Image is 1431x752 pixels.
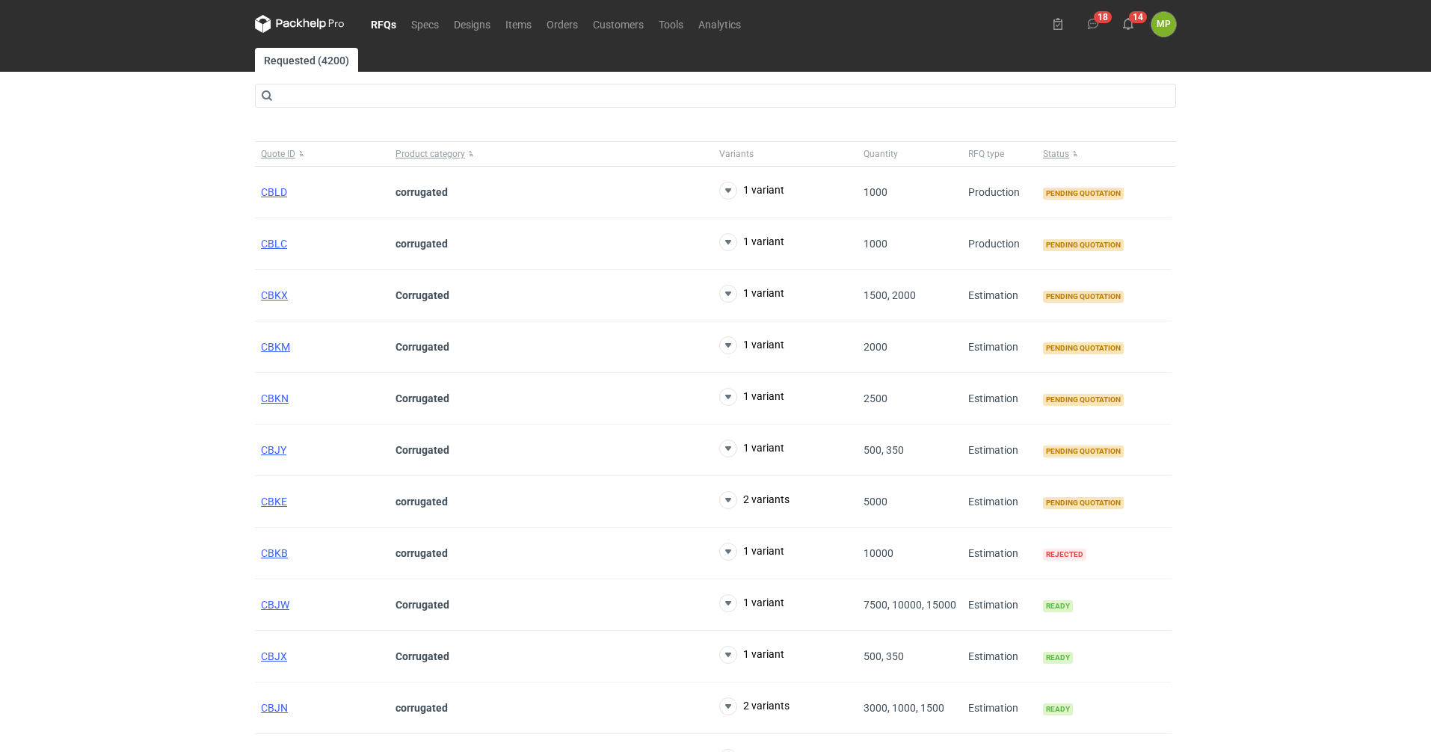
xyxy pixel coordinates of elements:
[691,15,748,33] a: Analytics
[261,341,290,353] a: CBKM
[261,547,288,559] a: CBKB
[1043,188,1124,200] span: Pending quotation
[261,599,289,611] a: CBJW
[962,682,1037,734] div: Estimation
[864,341,887,353] span: 2000
[719,182,784,200] button: 1 variant
[968,148,1004,160] span: RFQ type
[962,528,1037,579] div: Estimation
[1043,652,1073,664] span: Ready
[719,543,784,561] button: 1 variant
[1043,342,1124,354] span: Pending quotation
[962,373,1037,425] div: Estimation
[396,547,448,559] strong: corrugated
[864,547,893,559] span: 10000
[396,444,449,456] strong: Corrugated
[864,148,898,160] span: Quantity
[396,186,448,198] strong: corrugated
[1116,12,1140,36] button: 14
[396,702,448,714] strong: corrugated
[864,702,944,714] span: 3000, 1000, 1500
[1043,446,1124,457] span: Pending quotation
[719,646,784,664] button: 1 variant
[962,425,1037,476] div: Estimation
[962,321,1037,373] div: Estimation
[363,15,404,33] a: RFQs
[962,631,1037,682] div: Estimation
[1043,394,1124,406] span: Pending quotation
[261,186,287,198] a: CBLD
[255,48,358,72] a: Requested (4200)
[396,289,449,301] strong: Corrugated
[396,650,449,662] strong: Corrugated
[864,238,887,250] span: 1000
[1043,549,1086,561] span: Rejected
[261,148,295,160] span: Quote ID
[864,444,904,456] span: 500, 350
[962,167,1037,218] div: Production
[396,238,448,250] strong: corrugated
[261,392,289,404] a: CBKN
[261,702,288,714] a: CBJN
[962,579,1037,631] div: Estimation
[390,142,713,166] button: Product category
[404,15,446,33] a: Specs
[396,599,449,611] strong: Corrugated
[446,15,498,33] a: Designs
[719,440,784,457] button: 1 variant
[1151,12,1176,37] button: MP
[719,148,754,160] span: Variants
[255,142,390,166] button: Quote ID
[1037,142,1172,166] button: Status
[719,336,784,354] button: 1 variant
[261,238,287,250] a: CBLC
[255,15,345,33] svg: Packhelp Pro
[396,148,465,160] span: Product category
[719,388,784,406] button: 1 variant
[1043,239,1124,251] span: Pending quotation
[1151,12,1176,37] div: Magdalena Polakowska
[396,496,448,508] strong: corrugated
[719,697,790,715] button: 2 variants
[719,491,790,509] button: 2 variants
[1043,291,1124,303] span: Pending quotation
[539,15,585,33] a: Orders
[719,233,784,251] button: 1 variant
[261,289,288,301] a: CBKX
[261,650,287,662] span: CBJX
[1043,497,1124,509] span: Pending quotation
[1043,148,1069,160] span: Status
[864,599,956,611] span: 7500, 10000, 15000
[261,444,286,456] a: CBJY
[962,270,1037,321] div: Estimation
[1043,600,1073,612] span: Ready
[1043,703,1073,715] span: Ready
[585,15,651,33] a: Customers
[651,15,691,33] a: Tools
[261,496,287,508] a: CBKE
[962,218,1037,270] div: Production
[498,15,539,33] a: Items
[719,594,784,612] button: 1 variant
[864,650,904,662] span: 500, 350
[864,289,916,301] span: 1500, 2000
[1081,12,1105,36] button: 18
[864,392,887,404] span: 2500
[864,186,887,198] span: 1000
[396,392,449,404] strong: Corrugated
[962,476,1037,528] div: Estimation
[864,496,887,508] span: 5000
[396,341,449,353] strong: Corrugated
[719,285,784,303] button: 1 variant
